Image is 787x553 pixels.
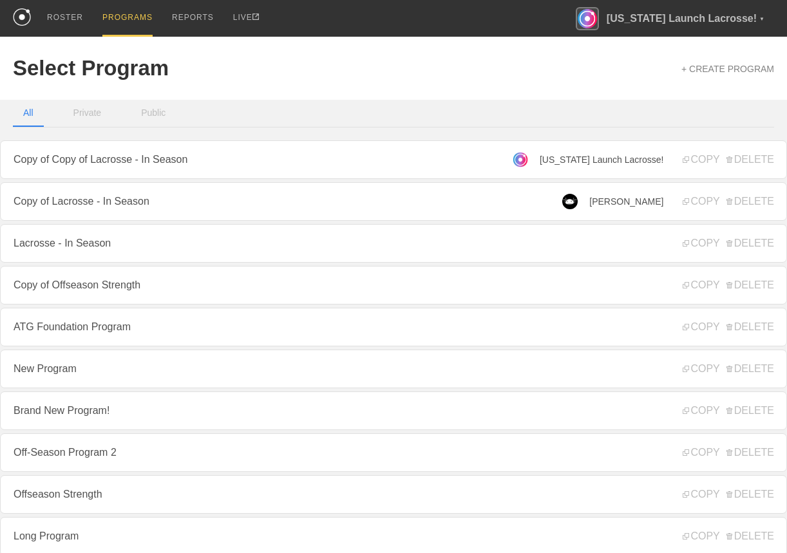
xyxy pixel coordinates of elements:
[683,363,719,375] span: COPY
[513,152,528,167] img: Florida Launch Lacrosse!
[562,194,578,209] img: Luka Doncic
[683,530,719,542] span: COPY
[726,196,774,207] span: DELETE
[726,238,774,249] span: DELETE
[683,154,719,165] span: COPY
[683,447,719,458] span: COPY
[726,154,774,165] span: DELETE
[63,100,112,127] button: Private
[13,8,31,26] img: logo
[726,279,774,291] span: DELETE
[683,321,719,333] span: COPY
[589,196,663,207] span: [PERSON_NAME]
[13,100,44,127] button: All
[683,279,719,291] span: COPY
[726,363,774,375] span: DELETE
[723,491,787,553] iframe: Chat Widget
[576,7,599,30] img: Florida Launch Lacrosse!
[683,196,719,207] span: COPY
[726,405,774,417] span: DELETE
[726,321,774,333] span: DELETE
[683,405,719,417] span: COPY
[683,238,719,249] span: COPY
[681,64,774,74] a: + CREATE PROGRAM
[540,155,663,165] span: [US_STATE] Launch Lacrosse!
[759,14,764,24] div: ▼
[726,447,774,458] span: DELETE
[683,489,719,500] span: COPY
[726,489,774,500] span: DELETE
[131,100,176,127] button: Public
